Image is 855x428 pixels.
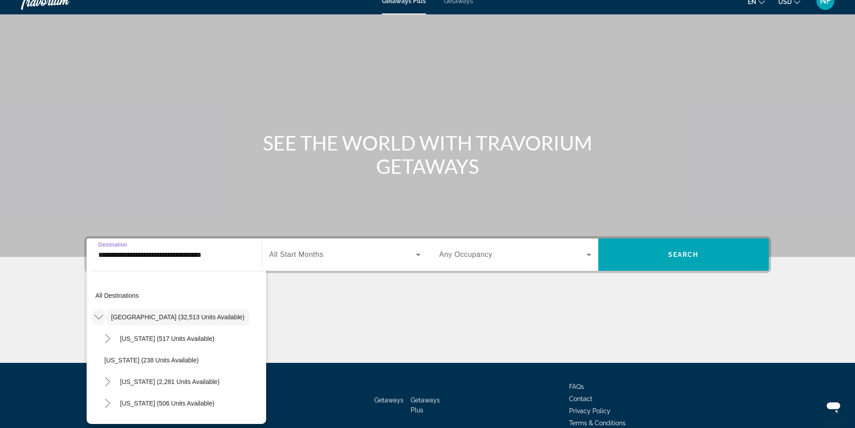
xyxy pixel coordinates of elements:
[100,396,116,411] button: Toggle Colorado (506 units available)
[259,131,596,178] h1: SEE THE WORLD WITH TRAVORIUM GETAWAYS
[439,251,493,258] span: Any Occupancy
[100,352,266,368] button: [US_STATE] (238 units available)
[96,292,139,299] span: All destinations
[87,238,769,271] div: Search widget
[569,383,584,390] a: FAQs
[100,374,116,390] button: Toggle California (2,281 units available)
[269,251,324,258] span: All Start Months
[98,242,127,247] span: Destination
[569,395,592,402] a: Contact
[105,357,199,364] span: [US_STATE] (238 units available)
[120,400,215,407] span: [US_STATE] (506 units available)
[598,238,769,271] button: Search
[91,309,107,325] button: Toggle United States (32,513 units available)
[111,313,245,321] span: [GEOGRAPHIC_DATA] (32,513 units available)
[116,374,224,390] button: [US_STATE] (2,281 units available)
[569,419,626,427] a: Terms & Conditions
[116,395,219,411] button: [US_STATE] (506 units available)
[374,397,403,404] a: Getaways
[569,407,610,415] a: Privacy Policy
[100,331,116,347] button: Toggle Arizona (517 units available)
[411,397,440,414] a: Getaways Plus
[120,378,220,385] span: [US_STATE] (2,281 units available)
[819,392,848,421] iframe: Button to launch messaging window
[91,287,266,304] button: All destinations
[116,331,219,347] button: [US_STATE] (517 units available)
[107,309,249,325] button: [GEOGRAPHIC_DATA] (32,513 units available)
[668,251,699,258] span: Search
[120,335,215,342] span: [US_STATE] (517 units available)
